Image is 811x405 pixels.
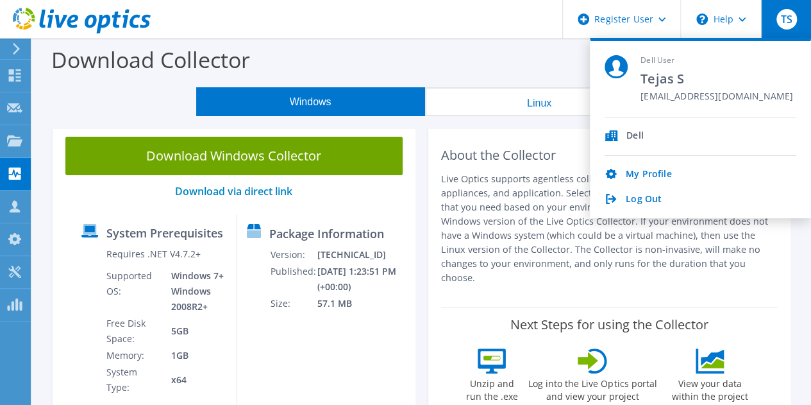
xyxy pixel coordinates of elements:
p: Live Optics supports agentless collection of different operating systems, appliances, and applica... [441,172,778,285]
span: Tejas S [640,70,793,87]
td: Published: [270,263,317,295]
label: Log into the Live Optics portal and view your project [528,374,657,403]
button: Windows [196,87,425,116]
label: Unzip and run the .exe [462,374,521,403]
td: 5GB [162,315,226,347]
td: System Type: [106,364,162,396]
label: Package Information [269,227,384,240]
td: Memory: [106,347,162,364]
label: View your data within the project [664,374,756,403]
div: Dell [626,130,644,142]
td: x64 [162,364,226,396]
a: Log Out [626,194,662,206]
td: Version: [270,246,317,263]
td: [DATE] 1:23:51 PM (+00:00) [317,263,410,295]
label: Download Collector [51,45,250,74]
label: System Prerequisites [106,227,223,239]
a: Download Windows Collector [65,137,403,175]
svg: \n [696,13,708,25]
label: Next Steps for using the Collector [510,317,708,332]
td: [TECHNICAL_ID] [317,246,410,263]
td: Supported OS: [106,268,162,315]
a: My Profile [626,169,671,181]
td: Size: [270,295,317,312]
button: Linux [425,87,654,116]
td: Windows 7+ Windows 2008R2+ [162,268,226,315]
td: 57.1 MB [317,295,410,312]
span: TS [776,9,797,30]
td: Free Disk Space: [106,315,162,347]
span: [EMAIL_ADDRESS][DOMAIN_NAME] [640,91,793,103]
a: Download via direct link [175,184,292,198]
h2: About the Collector [441,148,778,163]
td: 1GB [162,347,226,364]
label: Requires .NET V4.7.2+ [106,248,201,261]
span: Dell User [640,55,793,66]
